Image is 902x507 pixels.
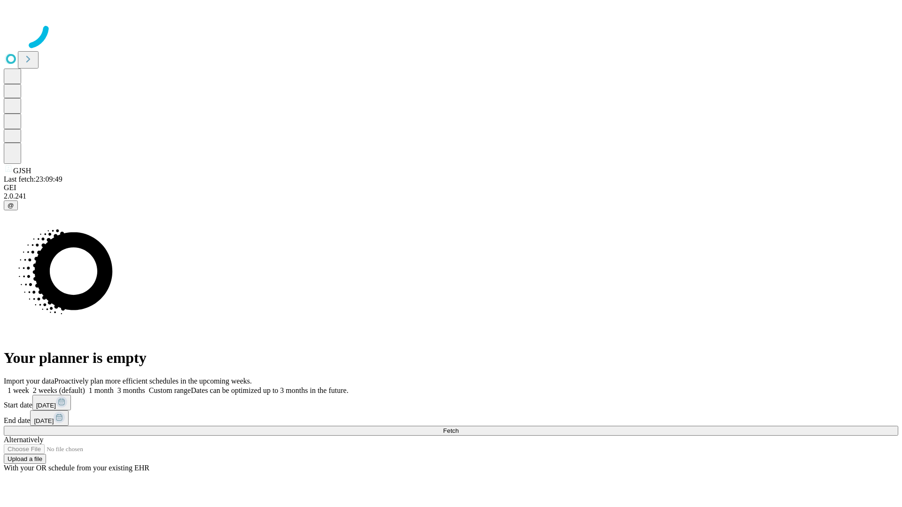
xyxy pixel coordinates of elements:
[4,184,898,192] div: GEI
[117,386,145,394] span: 3 months
[8,386,29,394] span: 1 week
[4,395,898,410] div: Start date
[4,454,46,464] button: Upload a file
[33,386,85,394] span: 2 weeks (default)
[34,417,54,424] span: [DATE]
[4,464,149,472] span: With your OR schedule from your existing EHR
[32,395,71,410] button: [DATE]
[443,427,459,434] span: Fetch
[13,167,31,175] span: GJSH
[4,349,898,367] h1: Your planner is empty
[191,386,348,394] span: Dates can be optimized up to 3 months in the future.
[54,377,252,385] span: Proactively plan more efficient schedules in the upcoming weeks.
[4,426,898,436] button: Fetch
[4,192,898,200] div: 2.0.241
[36,402,56,409] span: [DATE]
[4,377,54,385] span: Import your data
[149,386,191,394] span: Custom range
[4,175,62,183] span: Last fetch: 23:09:49
[4,410,898,426] div: End date
[4,200,18,210] button: @
[4,436,43,444] span: Alternatively
[8,202,14,209] span: @
[89,386,114,394] span: 1 month
[30,410,69,426] button: [DATE]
